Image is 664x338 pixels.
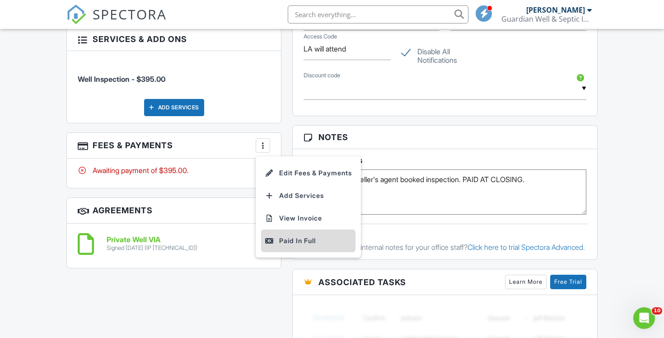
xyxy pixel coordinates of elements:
div: Awaiting payment of $395.00. [78,165,270,175]
img: The Best Home Inspection Software - Spectora [66,5,86,24]
label: Disable All Notifications [402,47,489,59]
span: Well Inspection - $395.00 [78,75,165,84]
input: Access Code [304,38,391,60]
label: Discount code [304,71,340,80]
a: SPECTORA [66,12,167,31]
input: Search everything... [288,5,468,23]
h3: Fees & Payments [67,133,281,159]
h6: Private Well VIA [107,236,197,244]
span: SPECTORA [93,5,167,23]
a: Free Trial [550,275,586,289]
h3: Services & Add ons [67,28,281,51]
span: Associated Tasks [318,276,406,288]
span: 10 [652,307,662,315]
h3: Agreements [67,198,281,224]
div: Add Services [144,99,204,116]
h3: Notes [293,126,597,149]
label: Access Code [304,33,337,41]
li: Service: Well Inspection [78,58,270,91]
textarea: Client is seller. Seller's agent booked inspection. PAID AT CLOSING. [304,169,586,215]
div: [PERSON_NAME] [526,5,585,14]
iframe: Intercom live chat [633,307,655,329]
div: Office Notes [299,233,590,242]
a: Private Well VIA Signed [DATE] (IP [TECHNICAL_ID]) [107,236,197,252]
a: Learn More [505,275,547,289]
a: Click here to trial Spectora Advanced. [468,243,585,252]
div: Signed [DATE] (IP [TECHNICAL_ID]) [107,244,197,252]
p: Want timestamped internal notes for your office staff? [299,242,590,252]
div: Guardian Well & Septic Inspections [501,14,592,23]
h5: Inspector Notes [304,156,586,165]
